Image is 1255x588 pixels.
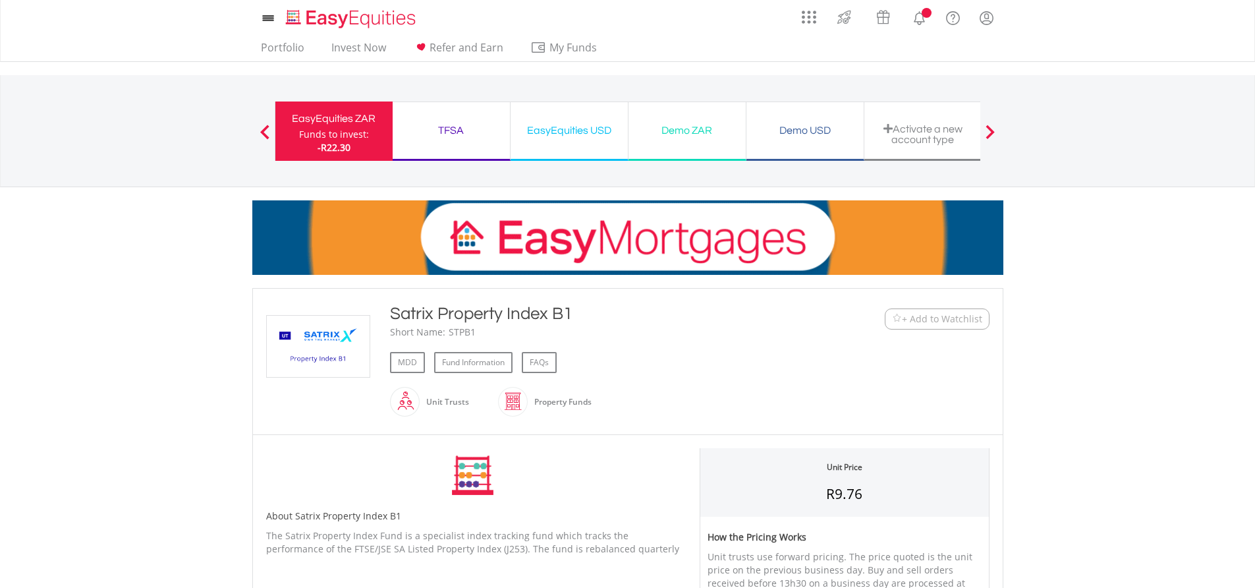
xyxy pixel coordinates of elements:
[430,40,503,55] span: Refer and Earn
[827,461,862,473] div: Unit Price
[408,41,509,61] a: Refer and Earn
[826,485,862,503] span: R9.76
[530,39,617,56] span: My Funds
[401,121,502,140] div: TFSA
[802,10,816,24] img: grid-menu-icon.svg
[754,121,856,140] div: Demo USD
[283,8,421,30] img: EasyEquities_Logo.png
[299,128,369,141] div: Funds to invest:
[528,386,592,418] div: Property Funds
[434,352,513,373] a: Fund Information
[892,314,902,324] img: Watchlist
[872,7,894,28] img: vouchers-v2.svg
[833,7,855,28] img: thrive-v2.svg
[903,3,936,30] a: Notifications
[885,309,990,330] button: Watchlist + Add to Watchlist
[449,326,476,339] div: STPB1
[283,109,385,128] div: EasyEquities ZAR
[970,3,1003,32] a: My Profile
[252,200,1003,275] img: EasyMortage Promotion Banner
[518,121,620,140] div: EasyEquities USD
[256,41,310,61] a: Portfolio
[390,302,804,326] div: Satrix Property Index B1
[420,386,469,418] div: Unit Trusts
[902,312,982,326] span: + Add to Watchlist
[318,141,350,154] span: -R22.30
[390,326,445,339] div: Short Name:
[522,352,557,373] a: FAQs
[266,529,680,556] p: The Satrix Property Index Fund is a specialist index tracking fund which tracks the performance o...
[269,316,368,377] img: UT.ZA.STPB1.png
[281,3,421,30] a: Home page
[864,3,903,28] a: Vouchers
[266,510,680,523] h5: About Satrix Property Index B1
[936,3,970,30] a: FAQ's and Support
[708,531,806,543] span: How the Pricing Works
[636,121,738,140] div: Demo ZAR
[326,41,391,61] a: Invest Now
[390,352,425,373] a: MDD
[793,3,825,24] a: AppsGrid
[872,123,974,145] div: Activate a new account type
